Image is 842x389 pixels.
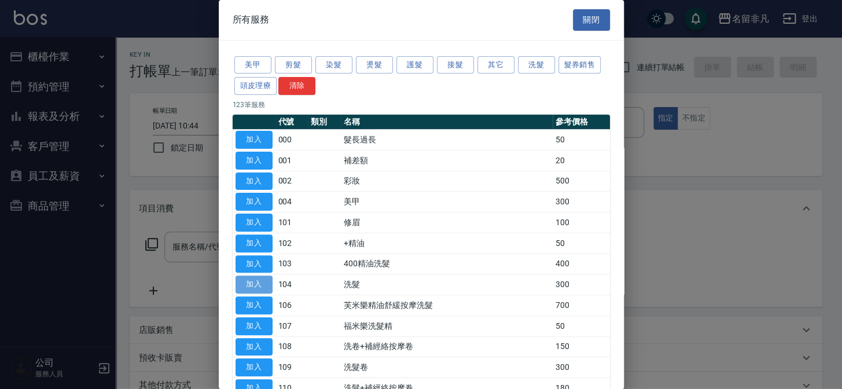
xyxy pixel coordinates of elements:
[341,192,552,212] td: 美甲
[553,315,610,336] td: 50
[275,233,308,254] td: 102
[553,130,610,151] td: 50
[553,254,610,274] td: 400
[553,274,610,295] td: 300
[341,274,552,295] td: 洗髮
[553,336,610,357] td: 150
[341,254,552,274] td: 400精油洗髮
[236,214,273,232] button: 加入
[236,255,273,273] button: 加入
[341,130,552,151] td: 髮長過長
[553,115,610,130] th: 參考價格
[236,338,273,356] button: 加入
[236,131,273,149] button: 加入
[553,212,610,233] td: 100
[233,14,270,25] span: 所有服務
[573,9,610,31] button: 關閉
[236,296,273,314] button: 加入
[236,234,273,252] button: 加入
[278,77,315,95] button: 清除
[275,130,308,151] td: 000
[518,56,555,74] button: 洗髮
[275,254,308,274] td: 103
[236,152,273,170] button: 加入
[341,336,552,357] td: 洗卷+補經絡按摩卷
[341,233,552,254] td: +精油
[275,274,308,295] td: 104
[477,56,514,74] button: 其它
[275,336,308,357] td: 108
[308,115,341,130] th: 類別
[553,233,610,254] td: 50
[341,357,552,378] td: 洗髮卷
[315,56,352,74] button: 染髮
[341,150,552,171] td: 補差額
[275,56,312,74] button: 剪髮
[275,357,308,378] td: 109
[275,295,308,316] td: 106
[341,315,552,336] td: 福米樂洗髮精
[236,173,273,190] button: 加入
[233,100,610,110] p: 123 筆服務
[558,56,601,74] button: 髮券銷售
[437,56,474,74] button: 接髮
[275,192,308,212] td: 004
[553,295,610,316] td: 700
[234,56,271,74] button: 美甲
[341,295,552,316] td: 芙米樂精油舒緩按摩洗髮
[234,77,277,95] button: 頭皮理療
[275,171,308,192] td: 002
[275,212,308,233] td: 101
[341,115,552,130] th: 名稱
[275,115,308,130] th: 代號
[396,56,433,74] button: 護髮
[553,192,610,212] td: 300
[356,56,393,74] button: 燙髮
[341,212,552,233] td: 修眉
[236,317,273,335] button: 加入
[341,171,552,192] td: 彩妝
[236,193,273,211] button: 加入
[236,358,273,376] button: 加入
[553,171,610,192] td: 500
[275,150,308,171] td: 001
[275,315,308,336] td: 107
[553,357,610,378] td: 300
[553,150,610,171] td: 20
[236,276,273,293] button: 加入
